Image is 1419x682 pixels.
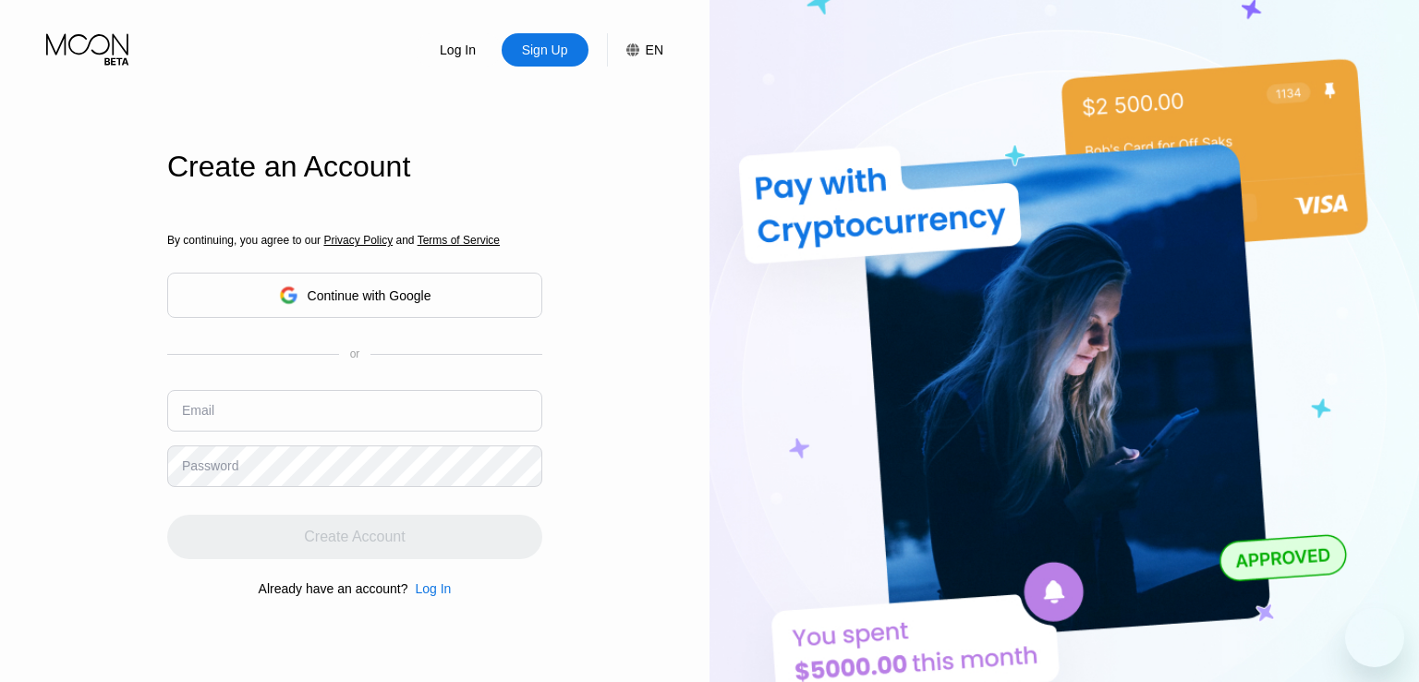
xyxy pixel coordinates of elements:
div: Sign Up [520,41,570,59]
div: Create an Account [167,150,542,184]
div: Log In [415,581,451,596]
span: Terms of Service [418,234,500,247]
div: Continue with Google [308,288,431,303]
span: Privacy Policy [323,234,393,247]
div: By continuing, you agree to our [167,234,542,247]
div: Sign Up [502,33,588,67]
div: EN [607,33,663,67]
div: Password [182,458,238,473]
div: Continue with Google [167,273,542,318]
div: Log In [407,581,451,596]
iframe: Button to launch messaging window [1345,608,1404,667]
div: Already have an account? [259,581,408,596]
div: EN [646,43,663,57]
div: or [350,347,360,360]
span: and [393,234,418,247]
div: Log In [438,41,478,59]
div: Email [182,403,214,418]
div: Log In [415,33,502,67]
